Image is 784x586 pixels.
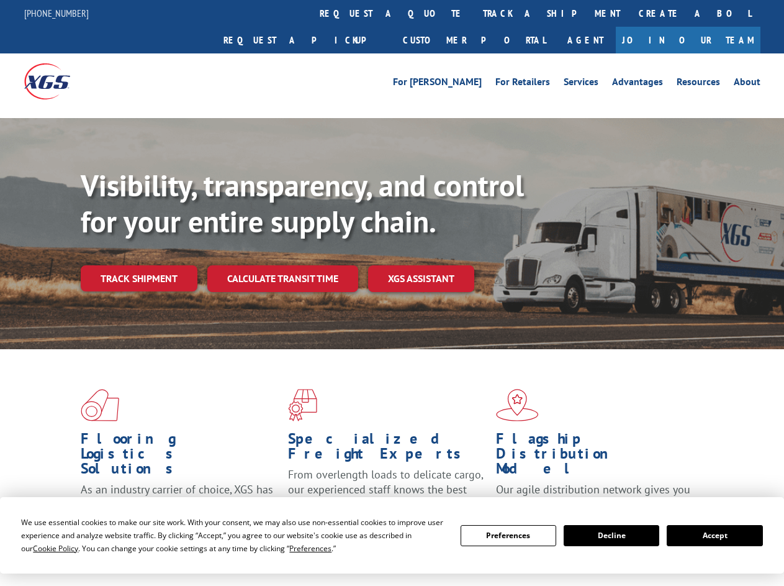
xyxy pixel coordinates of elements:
a: For Retailers [495,77,550,91]
a: Track shipment [81,265,197,291]
img: xgs-icon-focused-on-flooring-red [288,389,317,421]
button: Preferences [461,525,556,546]
img: xgs-icon-flagship-distribution-model-red [496,389,539,421]
a: Customer Portal [394,27,555,53]
b: Visibility, transparency, and control for your entire supply chain. [81,166,524,240]
a: Services [564,77,598,91]
a: About [734,77,760,91]
button: Decline [564,525,659,546]
span: Our agile distribution network gives you nationwide inventory management on demand. [496,482,690,526]
a: Agent [555,27,616,53]
div: We use essential cookies to make our site work. With your consent, we may also use non-essential ... [21,516,445,555]
a: Request a pickup [214,27,394,53]
span: Cookie Policy [33,543,78,554]
a: Advantages [612,77,663,91]
h1: Flagship Distribution Model [496,431,694,482]
img: xgs-icon-total-supply-chain-intelligence-red [81,389,119,421]
a: Join Our Team [616,27,760,53]
a: [PHONE_NUMBER] [24,7,89,19]
p: From overlength loads to delicate cargo, our experienced staff knows the best way to move your fr... [288,467,486,523]
h1: Specialized Freight Experts [288,431,486,467]
span: Preferences [289,543,331,554]
span: As an industry carrier of choice, XGS has brought innovation and dedication to flooring logistics... [81,482,273,526]
a: Calculate transit time [207,265,358,292]
a: Resources [677,77,720,91]
a: XGS ASSISTANT [368,265,474,292]
button: Accept [667,525,762,546]
h1: Flooring Logistics Solutions [81,431,279,482]
a: For [PERSON_NAME] [393,77,482,91]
